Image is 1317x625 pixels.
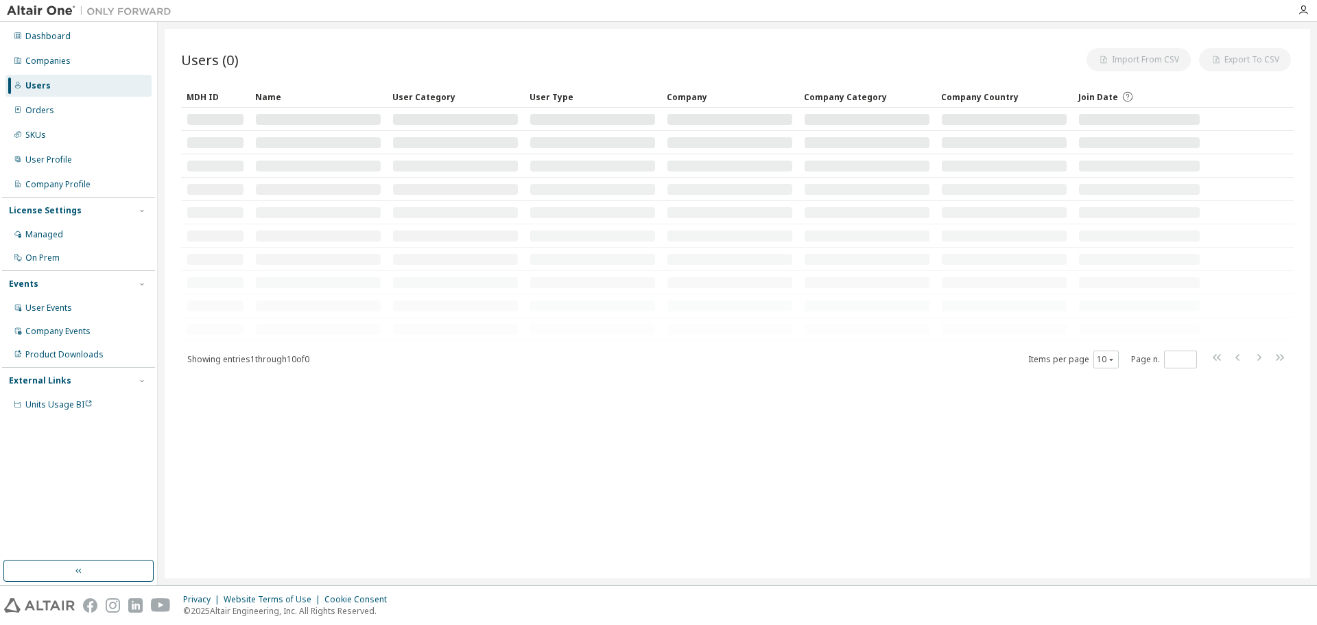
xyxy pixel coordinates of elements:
[25,349,104,360] div: Product Downloads
[1122,91,1134,103] svg: Date when the user was first added or directly signed up. If the user was deleted and later re-ad...
[128,598,143,613] img: linkedin.svg
[804,86,930,108] div: Company Category
[25,31,71,42] div: Dashboard
[25,56,71,67] div: Companies
[224,594,324,605] div: Website Terms of Use
[187,353,309,365] span: Showing entries 1 through 10 of 0
[392,86,519,108] div: User Category
[4,598,75,613] img: altair_logo.svg
[25,399,93,410] span: Units Usage BI
[187,86,244,108] div: MDH ID
[183,594,224,605] div: Privacy
[83,598,97,613] img: facebook.svg
[9,205,82,216] div: License Settings
[25,303,72,314] div: User Events
[25,130,46,141] div: SKUs
[1078,91,1118,103] span: Join Date
[9,375,71,386] div: External Links
[255,86,381,108] div: Name
[181,50,239,69] span: Users (0)
[1028,351,1119,368] span: Items per page
[1131,351,1197,368] span: Page n.
[9,279,38,290] div: Events
[1097,354,1115,365] button: 10
[941,86,1067,108] div: Company Country
[25,252,60,263] div: On Prem
[530,86,656,108] div: User Type
[324,594,395,605] div: Cookie Consent
[25,80,51,91] div: Users
[25,154,72,165] div: User Profile
[183,605,395,617] p: © 2025 Altair Engineering, Inc. All Rights Reserved.
[1087,48,1191,71] button: Import From CSV
[25,105,54,116] div: Orders
[7,4,178,18] img: Altair One
[151,598,171,613] img: youtube.svg
[667,86,793,108] div: Company
[1199,48,1291,71] button: Export To CSV
[106,598,120,613] img: instagram.svg
[25,326,91,337] div: Company Events
[25,229,63,240] div: Managed
[25,179,91,190] div: Company Profile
